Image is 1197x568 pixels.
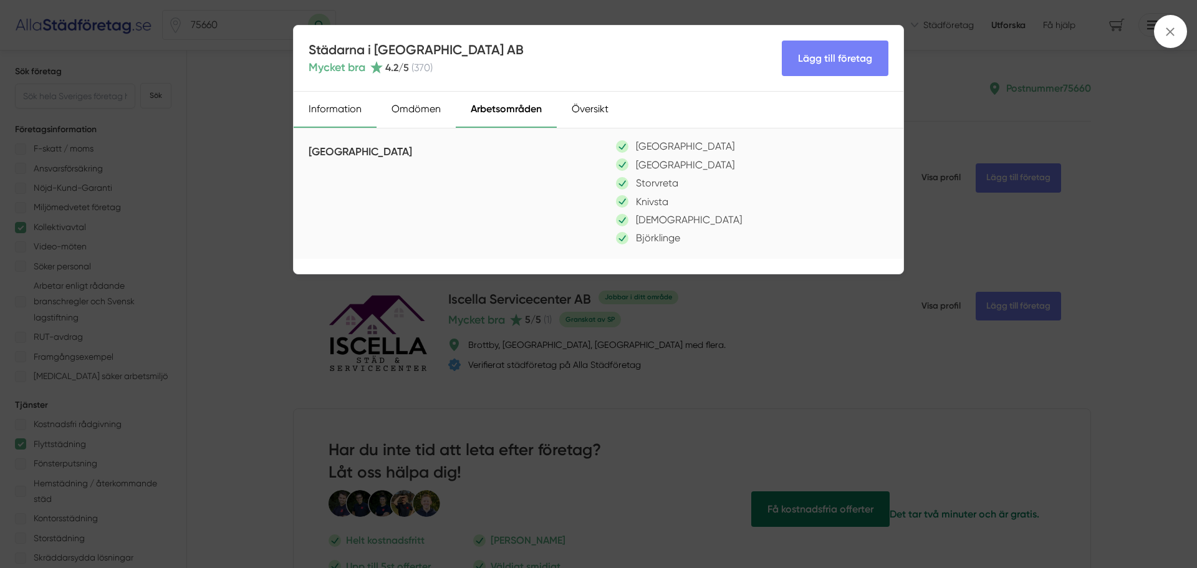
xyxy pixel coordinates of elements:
div: Arbetsområden [456,92,557,128]
p: [GEOGRAPHIC_DATA] [636,157,734,173]
p: Knivsta [636,194,668,209]
h5: [GEOGRAPHIC_DATA] [309,143,576,163]
div: Omdömen [377,92,456,128]
p: Björklinge [636,230,680,246]
span: 4.2 /5 [385,62,409,74]
div: Översikt [557,92,623,128]
: Lägg till företag [782,41,888,76]
span: ( 370 ) [411,62,433,74]
p: [GEOGRAPHIC_DATA] [636,138,734,154]
p: Storvreta [636,175,678,191]
p: [DEMOGRAPHIC_DATA] [636,212,742,228]
h4: Städarna i [GEOGRAPHIC_DATA] AB [309,41,524,59]
span: Mycket bra [309,59,365,76]
div: Information [294,92,377,128]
